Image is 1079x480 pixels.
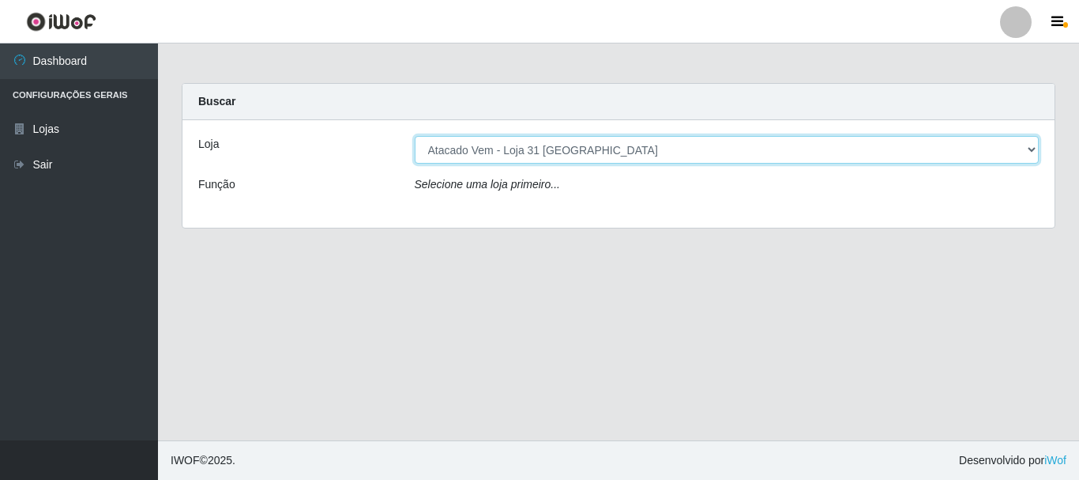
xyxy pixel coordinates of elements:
[198,95,235,108] strong: Buscar
[198,176,235,193] label: Função
[1044,454,1066,467] a: iWof
[26,12,96,32] img: CoreUI Logo
[198,136,219,153] label: Loja
[171,454,200,467] span: IWOF
[959,452,1066,469] span: Desenvolvido por
[415,178,560,191] i: Selecione uma loja primeiro...
[171,452,235,469] span: © 2025 .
